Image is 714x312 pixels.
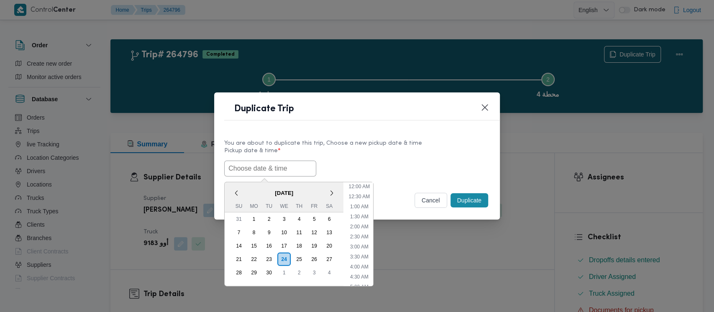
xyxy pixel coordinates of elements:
[480,102,490,113] button: Closes this modal window
[224,148,490,161] label: Pickup date & time
[415,193,447,208] button: cancel
[345,182,373,286] ul: Time
[224,139,490,148] div: You are about to duplicate this trip, Choose a new pickup date & time
[234,102,294,116] h1: Duplicate Trip
[224,161,316,176] input: Choose date & time
[345,182,373,191] li: 12:00 AM
[450,193,488,207] button: Duplicate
